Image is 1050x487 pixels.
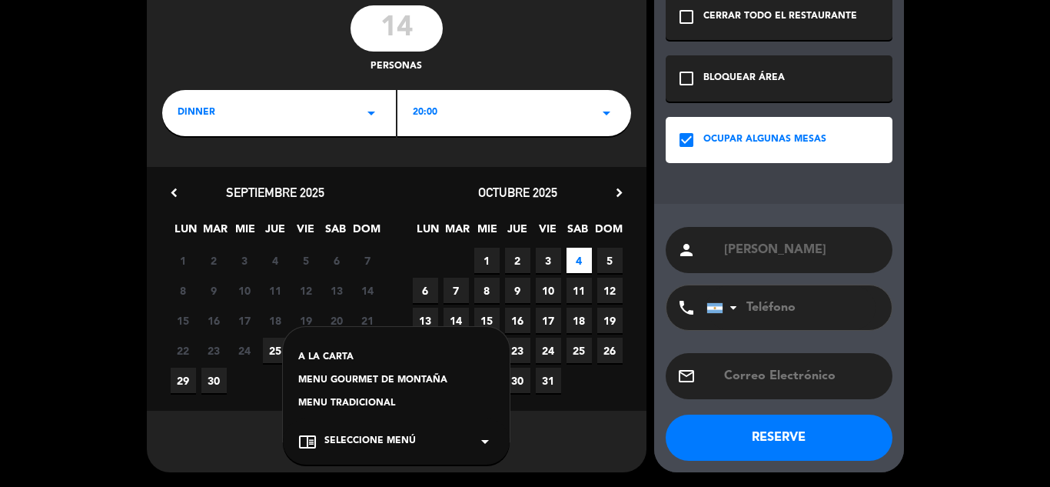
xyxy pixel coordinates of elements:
[505,308,530,333] span: 16
[201,338,227,363] span: 23
[444,308,469,333] span: 14
[597,308,623,333] span: 19
[677,299,696,317] i: phone
[413,105,437,121] span: 20:00
[595,220,620,245] span: DOM
[171,248,196,273] span: 1
[232,338,258,363] span: 24
[565,220,590,245] span: SAB
[597,338,623,363] span: 26
[201,308,227,333] span: 16
[353,220,378,245] span: DOM
[535,220,560,245] span: VIE
[201,368,227,393] span: 30
[444,278,469,303] span: 7
[666,415,892,461] button: RESERVE
[263,248,288,273] span: 4
[323,220,348,245] span: SAB
[171,338,196,363] span: 22
[201,248,227,273] span: 2
[567,308,592,333] span: 18
[293,220,318,245] span: VIE
[362,104,380,122] i: arrow_drop_down
[263,308,288,333] span: 18
[351,5,443,52] input: 0
[232,248,258,273] span: 3
[201,278,227,303] span: 9
[263,220,288,245] span: JUE
[677,131,696,149] i: check_box
[263,278,288,303] span: 11
[171,368,196,393] span: 29
[445,220,470,245] span: MAR
[166,185,182,201] i: chevron_left
[298,373,494,389] div: MENU GOURMET DE MONTAÑA
[597,278,623,303] span: 12
[677,8,696,26] i: check_box_outline_blank
[597,104,616,122] i: arrow_drop_down
[355,248,380,273] span: 7
[294,278,319,303] span: 12
[263,338,288,363] span: 25
[294,248,319,273] span: 5
[324,278,350,303] span: 13
[474,308,500,333] span: 15
[476,432,494,451] i: arrow_drop_down
[226,185,324,200] span: septiembre 2025
[536,248,561,273] span: 3
[567,278,592,303] span: 11
[298,350,494,365] div: A LA CARTA
[324,308,350,333] span: 20
[703,132,826,148] div: OCUPAR ALGUNAS MESAS
[707,286,743,329] div: Argentina: +54
[567,338,592,363] span: 25
[505,248,530,273] span: 2
[706,285,876,330] input: Teléfono
[474,278,500,303] span: 8
[611,185,627,201] i: chevron_right
[233,220,258,245] span: MIE
[703,9,857,25] div: CERRAR TODO EL RESTAURANTE
[478,185,557,200] span: octubre 2025
[171,308,196,333] span: 15
[413,278,438,303] span: 6
[677,69,696,88] i: check_box_outline_blank
[536,308,561,333] span: 17
[505,368,530,393] span: 30
[475,220,500,245] span: MIE
[178,105,215,121] span: DINNER
[413,308,438,333] span: 13
[355,278,380,303] span: 14
[370,59,422,75] span: personas
[232,308,258,333] span: 17
[324,248,350,273] span: 6
[677,367,696,385] i: email
[474,248,500,273] span: 1
[677,241,696,259] i: person
[567,248,592,273] span: 4
[203,220,228,245] span: MAR
[505,278,530,303] span: 9
[298,396,494,412] div: MENU TRADICIONAL
[597,248,623,273] span: 5
[294,308,319,333] span: 19
[505,220,530,245] span: JUE
[703,71,785,86] div: BLOQUEAR ÁREA
[723,365,881,387] input: Correo Electrónico
[505,338,530,363] span: 23
[536,278,561,303] span: 10
[171,278,196,303] span: 8
[723,239,881,261] input: Nombre
[173,220,198,245] span: LUN
[415,220,440,245] span: LUN
[298,432,317,451] i: chrome_reader_mode
[355,308,380,333] span: 21
[324,434,416,449] span: Seleccione Menú
[536,338,561,363] span: 24
[536,368,561,393] span: 31
[232,278,258,303] span: 10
